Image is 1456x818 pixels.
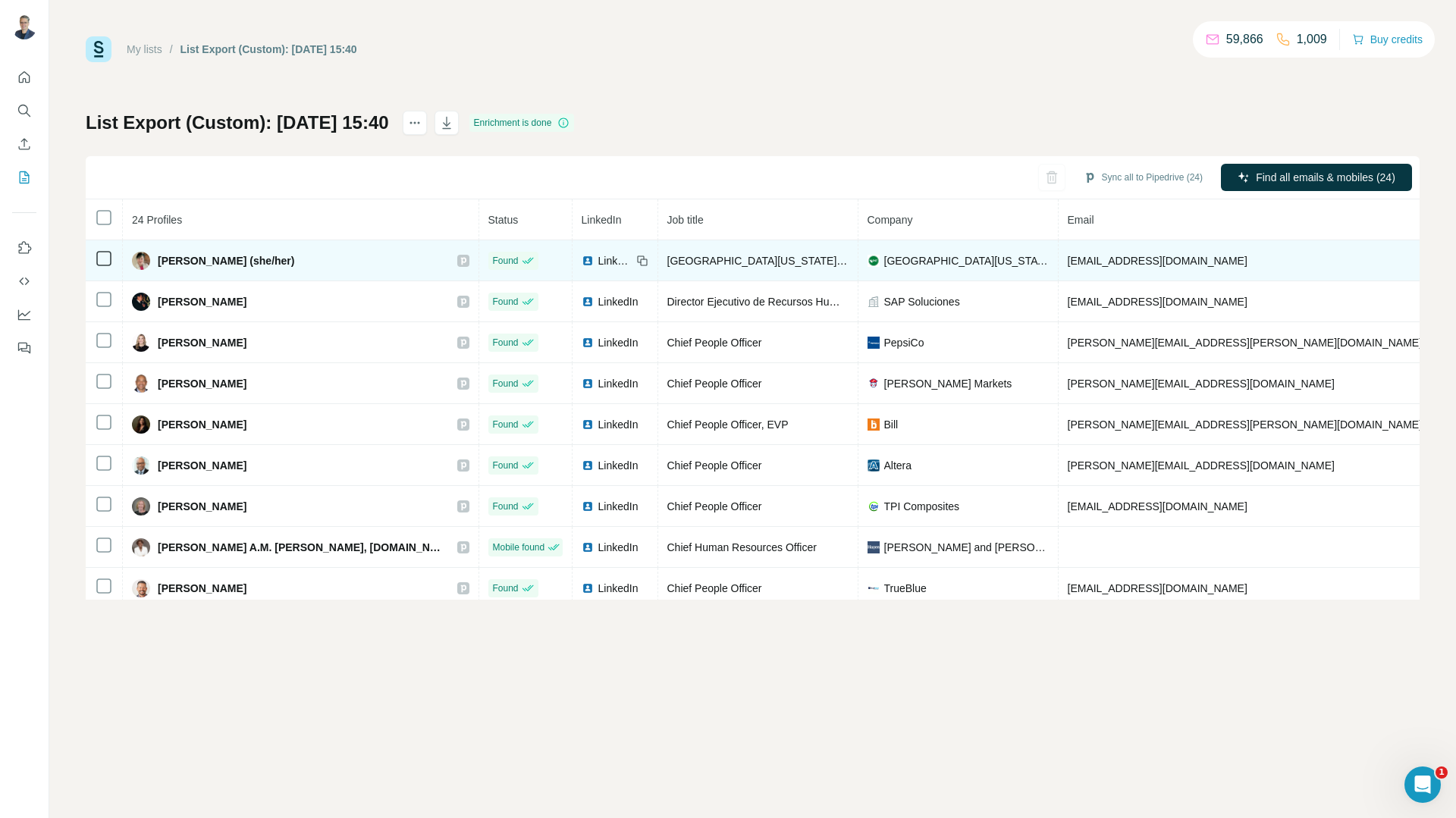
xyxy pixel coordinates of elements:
li: / [170,42,173,57]
img: company-logo [868,459,880,472]
img: LinkedIn logo [582,296,594,308]
span: Company [868,214,913,226]
span: LinkedIn [598,253,632,268]
span: Found [493,336,519,349]
span: [PERSON_NAME] [158,376,246,391]
img: LinkedIn logo [582,500,594,512]
span: LinkedIn [598,499,639,514]
img: company-logo [868,378,880,390]
span: LinkedIn [582,214,622,226]
span: Mobile found [493,541,545,554]
span: LinkedIn [598,376,639,391]
img: Avatar [132,334,150,352]
button: Quick start [12,64,36,91]
span: [EMAIL_ADDRESS][DOMAIN_NAME] [1068,296,1247,308]
span: Found [493,377,519,390]
span: [PERSON_NAME] [158,581,246,596]
img: LinkedIn logo [582,378,594,390]
span: Chief People Officer [667,582,762,594]
p: 1,009 [1297,30,1327,49]
p: 59,866 [1226,30,1263,49]
span: LinkedIn [598,581,639,596]
img: company-logo [868,418,880,431]
img: LinkedIn logo [582,337,594,349]
button: Feedback [12,334,36,362]
span: PepsiCo [884,335,924,350]
span: [EMAIL_ADDRESS][DOMAIN_NAME] [1068,582,1247,594]
div: List Export (Custom): [DATE] 15:40 [180,42,357,57]
img: LinkedIn logo [582,255,594,267]
img: Avatar [132,456,150,475]
span: LinkedIn [598,335,639,350]
span: [PERSON_NAME] [158,458,246,473]
img: Surfe Logo [86,36,111,62]
span: TPI Composites [884,499,960,514]
button: My lists [12,164,36,191]
span: [PERSON_NAME] A.M. [PERSON_NAME], [DOMAIN_NAME]. [158,540,442,555]
span: Found [493,500,519,513]
span: [PERSON_NAME] (she/her) [158,253,294,268]
img: LinkedIn logo [582,459,594,472]
span: [PERSON_NAME] Markets [884,376,1012,391]
div: Enrichment is done [469,114,575,132]
button: Sync all to Pipedrive (24) [1073,166,1213,189]
img: company-logo [868,500,880,512]
img: Avatar [132,579,150,597]
span: Job title [667,214,704,226]
span: Chief People Officer [667,500,762,512]
span: [PERSON_NAME][EMAIL_ADDRESS][DOMAIN_NAME] [1068,378,1335,390]
img: Avatar [12,15,36,39]
span: Found [493,581,519,595]
img: LinkedIn logo [582,582,594,594]
img: Avatar [132,293,150,311]
img: LinkedIn logo [582,541,594,553]
button: Dashboard [12,301,36,328]
img: Avatar [132,252,150,270]
h1: List Export (Custom): [DATE] 15:40 [86,111,389,135]
a: My lists [127,43,162,55]
span: 24 Profiles [132,214,182,226]
span: Chief People Officer [667,459,762,472]
span: Altera [884,458,912,473]
span: [PERSON_NAME] [158,335,246,350]
span: LinkedIn [598,417,639,432]
img: company-logo [868,582,880,594]
span: Chief Human Resources Officer [667,541,817,553]
span: [PERSON_NAME] and [PERSON_NAME] [884,540,1049,555]
span: LinkedIn [598,458,639,473]
img: Avatar [132,415,150,434]
span: [EMAIL_ADDRESS][DOMAIN_NAME] [1068,255,1247,267]
span: Chief People Officer [667,337,762,349]
span: Status [488,214,519,226]
img: company-logo [868,255,880,267]
button: Enrich CSV [12,130,36,158]
span: [PERSON_NAME][EMAIL_ADDRESS][PERSON_NAME][DOMAIN_NAME] [1068,418,1423,431]
span: Chief People Officer, EVP [667,418,789,431]
span: [EMAIL_ADDRESS][DOMAIN_NAME] [1068,500,1247,512]
span: Chief People Officer [667,378,762,390]
span: LinkedIn [598,540,639,555]
span: [PERSON_NAME] [158,417,246,432]
span: [PERSON_NAME] [158,499,246,514]
button: actions [403,111,427,135]
span: Found [493,459,519,472]
button: Search [12,97,36,124]
button: Buy credits [1352,29,1423,50]
span: Find all emails & mobiles (24) [1256,170,1395,185]
img: company-logo [868,337,880,349]
span: LinkedIn [598,294,639,309]
span: [GEOGRAPHIC_DATA][US_STATE], G. [PERSON_NAME] College of Business, The People Center Board [667,255,1167,267]
span: [PERSON_NAME] [158,294,246,309]
span: TrueBlue [884,581,927,596]
button: Use Surfe API [12,268,36,295]
span: Found [493,254,519,268]
img: LinkedIn logo [582,418,594,431]
span: [PERSON_NAME][EMAIL_ADDRESS][DOMAIN_NAME] [1068,459,1335,472]
img: Avatar [132,497,150,516]
img: company-logo [868,541,880,553]
span: 1 [1436,766,1448,779]
span: Found [493,295,519,309]
iframe: Intercom live chat [1404,766,1441,803]
button: Find all emails & mobiles (24) [1221,164,1412,191]
button: Use Surfe on LinkedIn [12,234,36,262]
